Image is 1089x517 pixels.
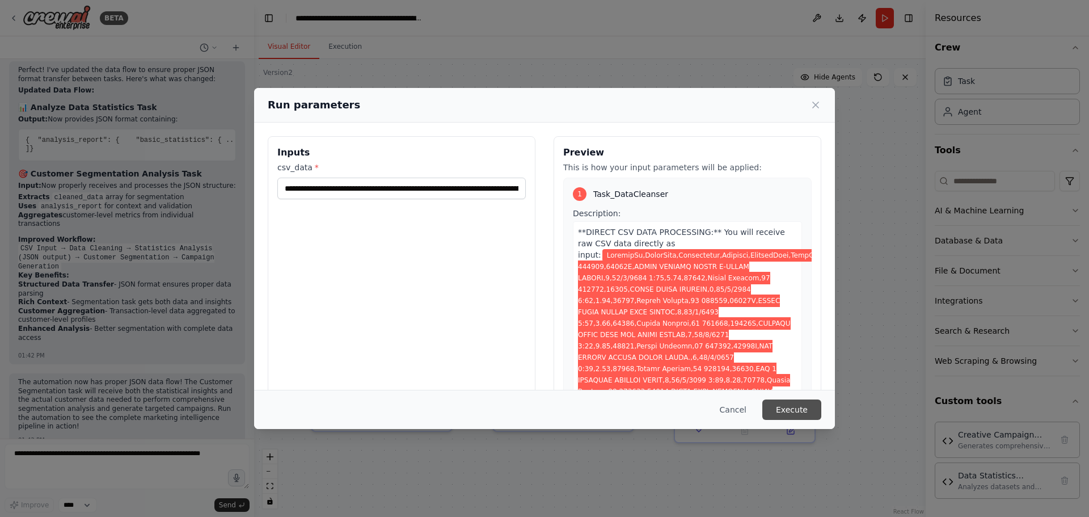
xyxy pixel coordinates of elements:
div: 1 [573,187,586,201]
h2: Run parameters [268,97,360,113]
p: This is how your input parameters will be applied: [563,162,812,173]
h3: Inputs [277,146,526,159]
span: Description: [573,209,621,218]
button: Cancel [711,400,755,420]
h3: Preview [563,146,812,159]
label: csv_data [277,162,526,173]
button: Execute [762,400,821,420]
span: Task_DataCleanser [593,188,668,200]
span: **DIRECT CSV DATA PROCESSING:** You will receive raw CSV data directly as input: [578,228,785,259]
